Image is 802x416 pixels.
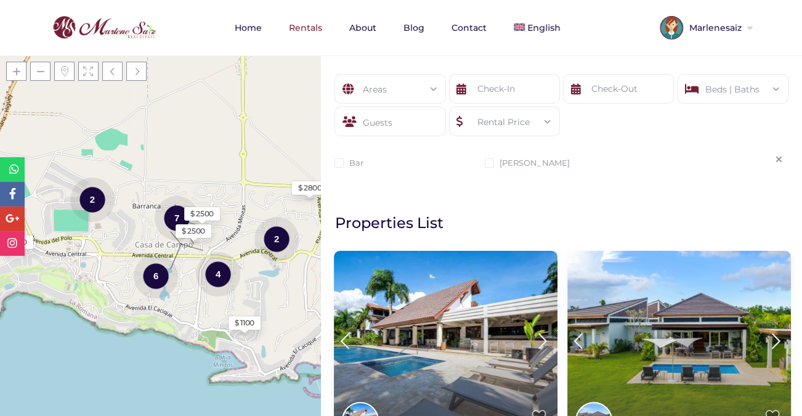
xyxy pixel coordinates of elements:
h1: Properties List [335,213,796,232]
div: Loading Maps [68,128,253,192]
label: Bar [349,156,363,169]
div: $ 2800 [298,182,322,194]
div: Areas [344,75,435,104]
div: 7 [155,195,199,241]
label: [PERSON_NAME] [500,156,569,169]
div: 6 [134,253,178,299]
div: Guests [334,107,445,136]
input: Check-Out [563,74,674,104]
div: 2 [70,176,115,222]
img: logo [49,13,159,43]
div: $ 1000 [5,237,27,248]
div: Beds | Baths [687,75,778,104]
div: 2 [254,216,299,262]
span: Marlenesaiz [683,23,745,32]
span: English [527,22,561,33]
input: Check-In [449,74,560,104]
div: $ 1100 [235,317,254,328]
div: Rental Price [459,107,550,137]
div: $ 2500 [190,208,214,219]
div: 4 [196,251,240,297]
div: $ 2500 [182,226,205,237]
